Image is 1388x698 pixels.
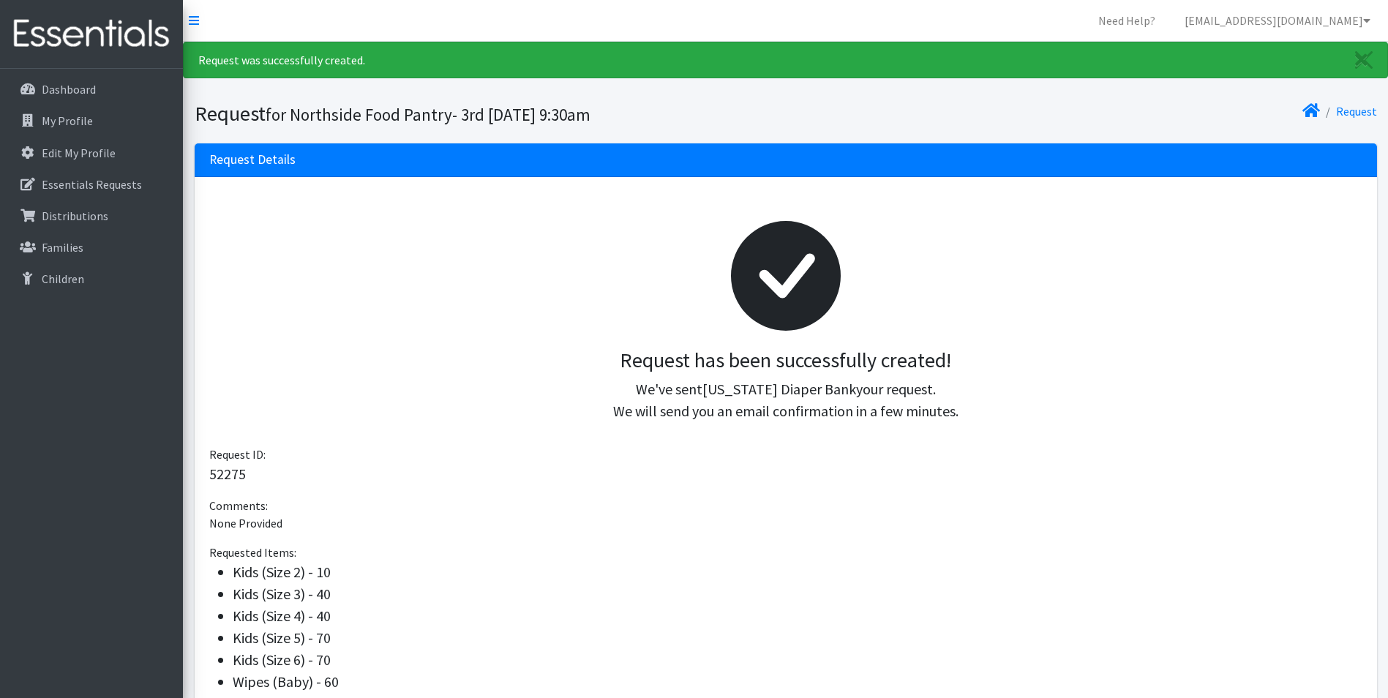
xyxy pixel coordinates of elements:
[221,378,1351,422] p: We've sent your request. We will send you an email confirmation in a few minutes.
[221,348,1351,373] h3: Request has been successfully created!
[183,42,1388,78] div: Request was successfully created.
[1340,42,1387,78] a: Close
[6,201,177,230] a: Distributions
[233,671,1362,693] li: Wipes (Baby) - 60
[1336,104,1377,119] a: Request
[6,138,177,168] a: Edit My Profile
[209,516,282,530] span: None Provided
[6,10,177,59] img: HumanEssentials
[42,271,84,286] p: Children
[233,583,1362,605] li: Kids (Size 3) - 40
[42,240,83,255] p: Families
[702,380,856,398] span: [US_STATE] Diaper Bank
[233,561,1362,583] li: Kids (Size 2) - 10
[42,113,93,128] p: My Profile
[1173,6,1382,35] a: [EMAIL_ADDRESS][DOMAIN_NAME]
[233,627,1362,649] li: Kids (Size 5) - 70
[42,177,142,192] p: Essentials Requests
[42,82,96,97] p: Dashboard
[6,233,177,262] a: Families
[209,463,1362,485] p: 52275
[6,75,177,104] a: Dashboard
[1087,6,1167,35] a: Need Help?
[6,170,177,199] a: Essentials Requests
[209,545,296,560] span: Requested Items:
[209,447,266,462] span: Request ID:
[266,104,590,125] small: for Northside Food Pantry- 3rd [DATE] 9:30am
[233,649,1362,671] li: Kids (Size 6) - 70
[209,498,268,513] span: Comments:
[6,264,177,293] a: Children
[195,101,781,127] h1: Request
[233,605,1362,627] li: Kids (Size 4) - 40
[209,152,296,168] h3: Request Details
[42,146,116,160] p: Edit My Profile
[42,209,108,223] p: Distributions
[6,106,177,135] a: My Profile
